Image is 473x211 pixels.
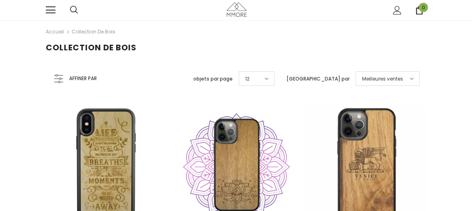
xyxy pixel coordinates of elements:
[362,75,403,83] span: Meilleures ventes
[69,74,97,83] span: Affiner par
[245,75,250,83] span: 12
[46,27,64,37] a: Accueil
[72,28,115,35] a: Collection de bois
[415,6,424,14] a: 0
[46,42,137,53] span: Collection de bois
[419,3,428,12] span: 0
[227,2,247,17] img: Cas MMORE
[287,75,350,83] label: [GEOGRAPHIC_DATA] par
[193,75,233,83] label: objets par page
